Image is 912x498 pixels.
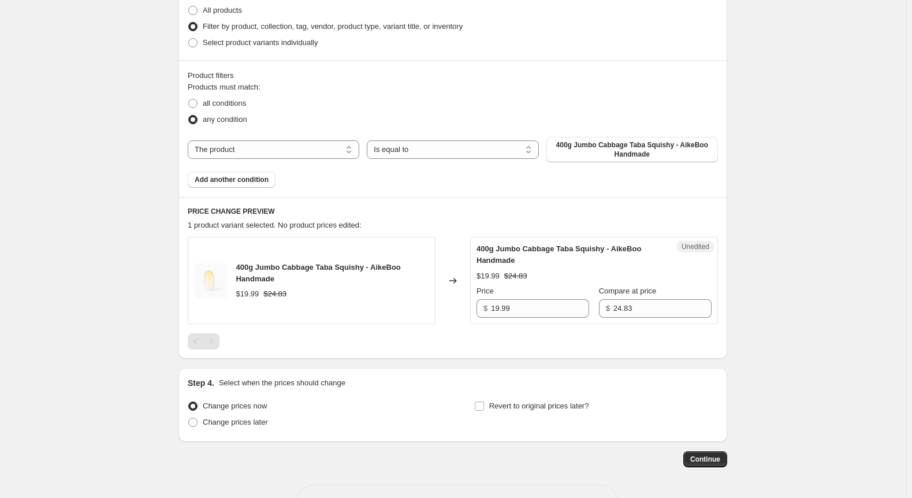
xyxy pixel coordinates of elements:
span: Products must match: [188,83,260,91]
span: Revert to original prices later? [489,402,589,410]
div: $19.99 [477,270,500,282]
div: Product filters [188,70,718,81]
span: Compare at price [599,287,657,295]
span: 400g Jumbo Cabbage Taba Squishy - AikeBoo Handmade [553,140,711,159]
h6: PRICE CHANGE PREVIEW [188,207,718,216]
img: P1013661_80x.png [194,263,226,298]
span: 400g Jumbo Cabbage Taba Squishy - AikeBoo Handmade [477,244,641,265]
button: 400g Jumbo Cabbage Taba Squishy - AikeBoo Handmade [546,137,718,162]
span: Add another condition [195,175,269,184]
span: All products [203,6,242,14]
p: Select when the prices should change [219,377,345,389]
span: Change prices now [203,402,267,410]
strike: $24.83 [263,288,286,300]
span: Unedited [682,242,709,251]
span: Continue [690,455,720,464]
span: $ [606,304,610,313]
span: Price [477,287,494,295]
span: $ [483,304,487,313]
button: Add another condition [188,172,276,188]
h2: Step 4. [188,377,214,389]
span: all conditions [203,99,246,107]
div: $19.99 [236,288,259,300]
button: Continue [683,451,727,467]
span: Select product variants individually [203,38,318,47]
span: Filter by product, collection, tag, vendor, product type, variant title, or inventory [203,22,463,31]
span: 1 product variant selected. No product prices edited: [188,221,362,229]
nav: Pagination [188,333,219,350]
span: any condition [203,115,247,124]
span: 400g Jumbo Cabbage Taba Squishy - AikeBoo Handmade [236,263,400,283]
span: Change prices later [203,418,268,426]
strike: $24.83 [504,270,527,282]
